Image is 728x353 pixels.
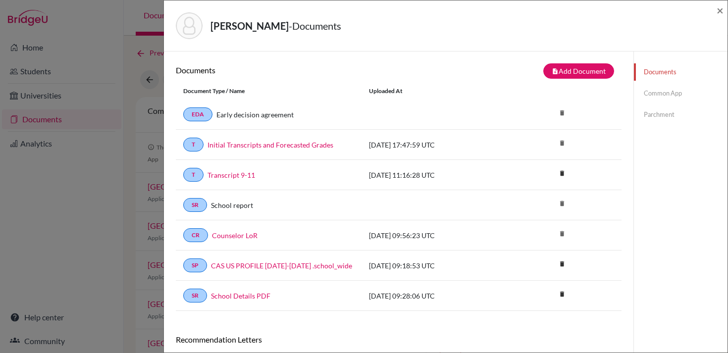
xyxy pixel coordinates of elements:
[543,63,614,79] button: note_addAdd Document
[216,109,294,120] a: Early decision agreement
[183,138,204,151] a: T
[208,140,333,150] a: Initial Transcripts and Forecasted Grades
[211,200,253,210] a: School report
[183,228,208,242] a: CR
[362,291,510,301] div: [DATE] 09:28:06 UTC
[634,85,728,102] a: Common App
[183,107,212,121] a: EDA
[208,170,255,180] a: Transcript 9-11
[555,167,570,181] a: delete
[555,287,570,302] i: delete
[176,65,399,75] h6: Documents
[362,87,510,96] div: Uploaded at
[212,230,258,241] a: Counselor LoR
[362,230,510,241] div: [DATE] 09:56:23 UTC
[555,105,570,120] i: delete
[183,168,204,182] a: T
[183,198,207,212] a: SR
[176,87,362,96] div: Document Type / Name
[183,258,207,272] a: SP
[176,335,622,344] h6: Recommendation Letters
[634,106,728,123] a: Parchment
[555,166,570,181] i: delete
[555,226,570,241] i: delete
[555,256,570,271] i: delete
[555,288,570,302] a: delete
[210,20,289,32] strong: [PERSON_NAME]
[717,3,724,17] span: ×
[211,291,270,301] a: School Details PDF
[183,289,207,303] a: SR
[362,140,510,150] div: [DATE] 17:47:59 UTC
[362,260,510,271] div: [DATE] 09:18:53 UTC
[634,63,728,81] a: Documents
[555,258,570,271] a: delete
[362,170,510,180] div: [DATE] 11:16:28 UTC
[211,260,352,271] a: CAS US PROFILE [DATE]-[DATE] .school_wide
[555,136,570,151] i: delete
[555,196,570,211] i: delete
[717,4,724,16] button: Close
[289,20,341,32] span: - Documents
[552,68,559,75] i: note_add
